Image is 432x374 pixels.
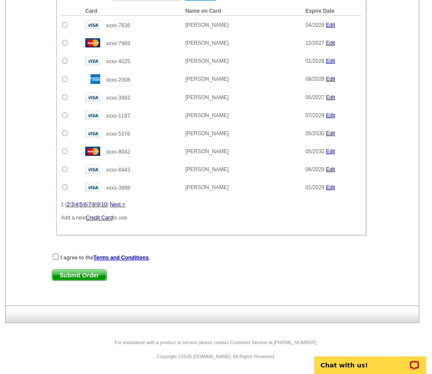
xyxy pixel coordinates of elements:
[185,184,229,191] span: [PERSON_NAME]
[93,201,96,208] a: 8
[185,166,229,173] span: [PERSON_NAME]
[106,58,130,65] span: xxxx-4025
[85,165,100,174] img: visa.gif
[61,201,361,209] div: 1 | | | | | | | | | |
[326,22,335,28] a: Edit
[61,255,150,261] strong: I agree to the .
[309,346,432,374] iframe: LiveChat chat widget
[185,94,229,101] span: [PERSON_NAME]
[305,112,324,119] span: 07/2029
[326,58,335,64] a: Edit
[106,113,130,119] span: xxxx-1197
[185,76,229,82] span: [PERSON_NAME]
[94,255,149,261] a: Terms and Conditions
[106,167,130,173] span: xxxx-6943
[81,7,181,16] th: Card
[106,40,130,47] span: xxxx-7969
[185,112,229,119] span: [PERSON_NAME]
[85,129,100,138] img: visa.gif
[85,20,100,29] img: visa.gif
[85,93,100,102] img: visa.gif
[326,40,335,46] a: Edit
[85,74,100,84] img: amex.gif
[85,56,100,65] img: visa.gif
[85,183,100,192] img: visa.gif
[52,270,106,280] span: Submit Order
[305,94,324,101] span: 05/2027
[106,77,130,83] span: xxxx-2008
[106,149,130,155] span: xxxx-8042
[185,148,229,155] span: [PERSON_NAME]
[326,76,335,82] a: Edit
[305,130,324,137] span: 05/2030
[305,58,324,64] span: 01/2028
[106,185,130,191] span: xxxx-3988
[75,201,78,208] a: 4
[185,130,229,137] span: [PERSON_NAME]
[80,201,83,208] a: 5
[305,184,324,191] span: 01/2029
[106,95,130,101] span: xxxx-3982
[110,201,125,208] a: Next >
[326,148,335,155] a: Edit
[97,201,100,208] a: 9
[85,38,100,47] img: mast.gif
[88,201,91,208] a: 7
[326,184,335,191] a: Edit
[106,131,130,137] span: xxxx-5376
[305,76,324,82] span: 08/2028
[101,201,107,208] a: 10
[185,40,229,46] span: [PERSON_NAME]
[85,147,100,156] img: mast.gif
[106,22,130,29] span: xxxx-7836
[85,111,100,120] img: visa.gif
[61,214,361,222] p: Add a new to use
[326,112,335,119] a: Edit
[181,7,301,16] th: Name on Card
[71,201,74,208] a: 3
[305,22,324,28] span: 04/2028
[86,215,113,221] a: Credit Card
[326,130,335,137] a: Edit
[301,7,361,16] th: Expire Date
[305,40,324,46] span: 12/2027
[185,58,229,64] span: [PERSON_NAME]
[305,148,324,155] span: 05/2030
[326,166,335,173] a: Edit
[67,201,70,208] a: 2
[305,166,324,173] span: 06/2029
[326,94,335,101] a: Edit
[185,22,229,28] span: [PERSON_NAME]
[84,201,87,208] a: 6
